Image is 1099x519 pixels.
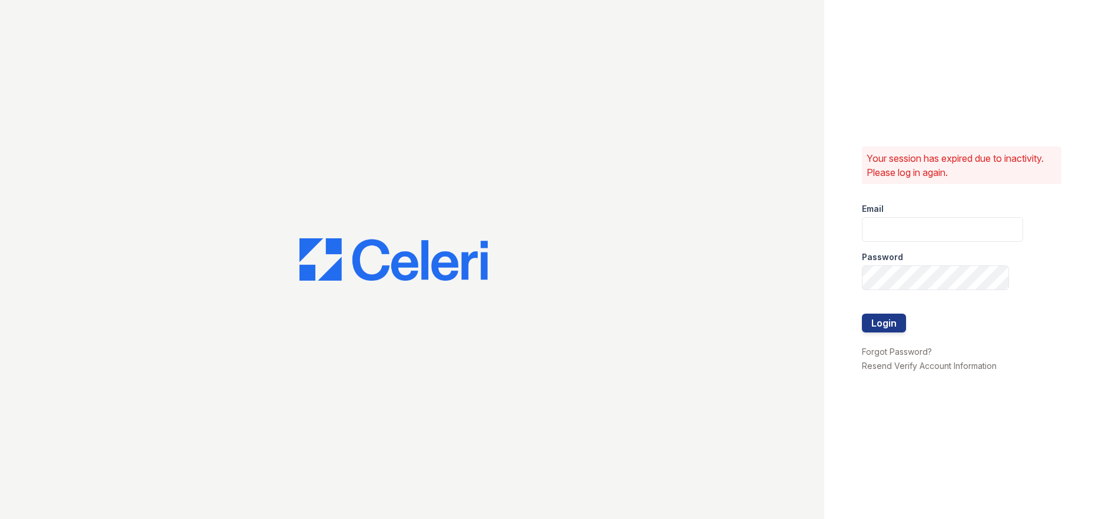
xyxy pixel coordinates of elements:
label: Password [862,251,903,263]
a: Resend Verify Account Information [862,361,997,371]
img: CE_Logo_Blue-a8612792a0a2168367f1c8372b55b34899dd931a85d93a1a3d3e32e68fde9ad4.png [299,238,488,281]
label: Email [862,203,884,215]
p: Your session has expired due to inactivity. Please log in again. [867,151,1057,179]
a: Forgot Password? [862,347,932,357]
button: Login [862,314,906,332]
